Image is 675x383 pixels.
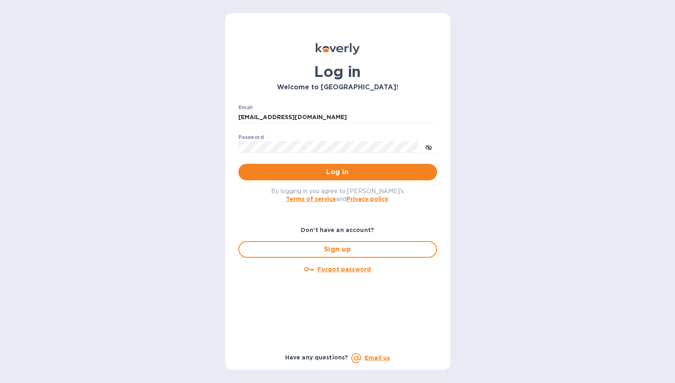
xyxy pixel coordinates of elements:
[238,241,437,258] button: Sign up
[238,63,437,80] h1: Log in
[238,105,253,110] label: Email
[238,164,437,180] button: Log in
[285,354,348,361] b: Have any questions?
[238,111,437,124] input: Enter email address
[246,244,430,254] span: Sign up
[346,196,388,202] a: Privacy policy
[301,227,374,233] b: Don't have an account?
[420,139,437,155] button: toggle password visibility
[316,43,360,55] img: Koverly
[238,135,264,140] label: Password
[365,354,390,361] a: Email us
[317,266,371,273] u: Forgot password
[245,167,430,177] span: Log in
[238,84,437,91] h3: Welcome to [GEOGRAPHIC_DATA]!
[271,188,404,202] span: By logging in you agree to [PERSON_NAME]'s and .
[286,196,336,202] a: Terms of service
